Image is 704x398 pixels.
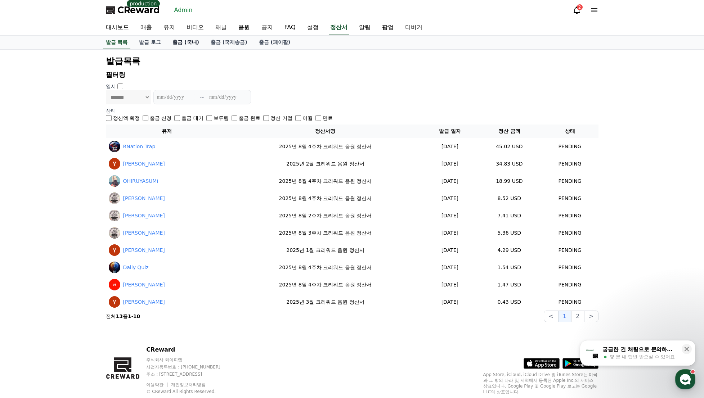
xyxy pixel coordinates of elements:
a: RNation Trap [123,143,156,150]
td: 8.52 USD [477,190,541,207]
th: 유저 [106,125,228,138]
span: 대화 [66,239,75,245]
p: ~ [200,93,205,101]
a: 이용약관 [146,382,169,387]
td: 2025년 8월 4주차 크리워드 음원 정산서 [228,276,422,293]
td: 2025년 8월 4주차 크리워드 음원 정산서 [228,172,422,190]
a: 2 [573,6,581,14]
img: Yuto Matsuda [109,296,120,308]
td: 4.29 USD [477,241,541,259]
img: RNation Trap [109,141,120,152]
p: 일시 [106,83,116,90]
a: 음원 [233,20,256,35]
td: [DATE] [422,190,477,207]
button: 2 [571,311,584,322]
label: 정산 거절 [270,114,292,122]
a: 팝업 [376,20,399,35]
a: Daily Quiz [123,264,149,271]
a: 발급 목록 [103,36,131,49]
a: 알림 [353,20,376,35]
strong: 13 [116,313,123,319]
th: 정산서명 [228,125,422,138]
td: 1.54 USD [477,259,541,276]
p: 전체 중 - [106,313,140,320]
td: 2025년 2월 크리워드 음원 정산서 [228,155,422,172]
td: 2025년 8월 4주차 크리워드 음원 정산서 [228,138,422,155]
img: Hardik Maurya [109,279,120,290]
a: 출금 (페이팔) [253,36,296,49]
label: 출금 신청 [150,114,171,122]
img: Yuto Matsuda [109,244,120,256]
p: CReward [146,345,273,354]
td: 2025년 3월 크리워드 음원 정산서 [228,293,422,311]
span: CReward [117,4,160,16]
td: 2025년 1월 크리워드 음원 정산서 [228,241,422,259]
label: 이월 [302,114,313,122]
p: 주소 : [STREET_ADDRESS] [146,371,273,377]
a: CReward [106,4,160,16]
a: 개인정보처리방침 [171,382,206,387]
a: 출금 (국내) [167,36,205,49]
td: 2025년 8월 4주차 크리워드 음원 정산서 [228,190,422,207]
span: 설정 [111,239,120,245]
label: 출금 완료 [239,114,260,122]
a: [PERSON_NAME] [123,247,165,254]
a: [PERSON_NAME] [123,195,165,202]
a: 대화 [48,228,93,246]
label: 정산액 확정 [113,114,140,122]
strong: 10 [133,313,140,319]
a: 공지 [256,20,279,35]
a: Admin [171,4,196,16]
td: PENDING [542,293,598,311]
th: 정산 금액 [477,125,541,138]
img: 杉元博幸 [109,227,120,239]
a: [PERSON_NAME] [123,281,165,289]
a: [PERSON_NAME] [123,229,165,237]
td: PENDING [542,172,598,190]
a: 매출 [135,20,158,35]
a: OHIRUYASUMi [123,177,158,185]
td: 5.36 USD [477,224,541,241]
td: PENDING [542,241,598,259]
a: 홈 [2,228,48,246]
td: PENDING [542,190,598,207]
td: [DATE] [422,259,477,276]
img: 杉元博幸 [109,210,120,221]
label: 보류됨 [214,114,229,122]
td: 2025년 8월 4주차 크리워드 음원 정산서 [228,259,422,276]
label: 만료 [323,114,333,122]
td: [DATE] [422,293,477,311]
td: [DATE] [422,276,477,293]
a: [PERSON_NAME] [123,212,165,220]
button: > [584,311,598,322]
a: [PERSON_NAME] [123,160,165,168]
a: 유저 [158,20,181,35]
td: 1.47 USD [477,276,541,293]
td: PENDING [542,155,598,172]
img: 杉元博幸 [109,193,120,204]
a: 발급 로그 [133,36,167,49]
a: 비디오 [181,20,210,35]
a: 디버거 [399,20,428,35]
td: PENDING [542,207,598,224]
td: 2025년 8월 2주차 크리워드 음원 정산서 [228,207,422,224]
td: [DATE] [422,224,477,241]
a: 설정 [301,20,324,35]
span: 홈 [23,239,27,245]
p: 필터링 [106,70,598,80]
td: 45.02 USD [477,138,541,155]
td: PENDING [542,138,598,155]
h2: 발급목록 [106,55,598,67]
p: © CReward All Rights Reserved. [146,389,273,394]
td: [DATE] [422,241,477,259]
p: 사업자등록번호 : [PHONE_NUMBER] [146,364,273,370]
a: [PERSON_NAME] [123,298,165,306]
td: [DATE] [422,172,477,190]
img: Daily Quiz [109,262,120,273]
a: FAQ [279,20,301,35]
td: [DATE] [422,155,477,172]
td: PENDING [542,276,598,293]
a: 정산서 [329,20,349,35]
label: 출금 대기 [181,114,203,122]
strong: 1 [128,313,131,319]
